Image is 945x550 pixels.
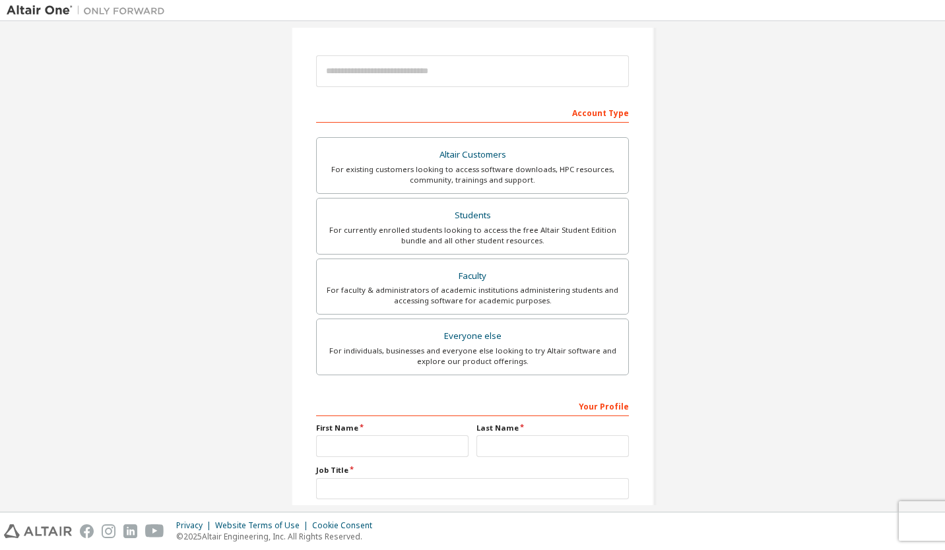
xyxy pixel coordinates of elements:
[215,520,312,531] div: Website Terms of Use
[325,164,620,185] div: For existing customers looking to access software downloads, HPC resources, community, trainings ...
[325,267,620,286] div: Faculty
[316,465,629,475] label: Job Title
[316,423,469,433] label: First Name
[325,346,620,367] div: For individuals, businesses and everyone else looking to try Altair software and explore our prod...
[176,531,380,542] p: © 2025 Altair Engineering, Inc. All Rights Reserved.
[123,524,137,538] img: linkedin.svg
[325,146,620,164] div: Altair Customers
[145,524,164,538] img: youtube.svg
[325,327,620,346] div: Everyone else
[176,520,215,531] div: Privacy
[476,423,629,433] label: Last Name
[316,102,629,123] div: Account Type
[4,524,72,538] img: altair_logo.svg
[7,4,172,17] img: Altair One
[325,285,620,306] div: For faculty & administrators of academic institutions administering students and accessing softwa...
[80,524,94,538] img: facebook.svg
[325,206,620,225] div: Students
[316,395,629,416] div: Your Profile
[325,225,620,246] div: For currently enrolled students looking to access the free Altair Student Edition bundle and all ...
[312,520,380,531] div: Cookie Consent
[102,524,115,538] img: instagram.svg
